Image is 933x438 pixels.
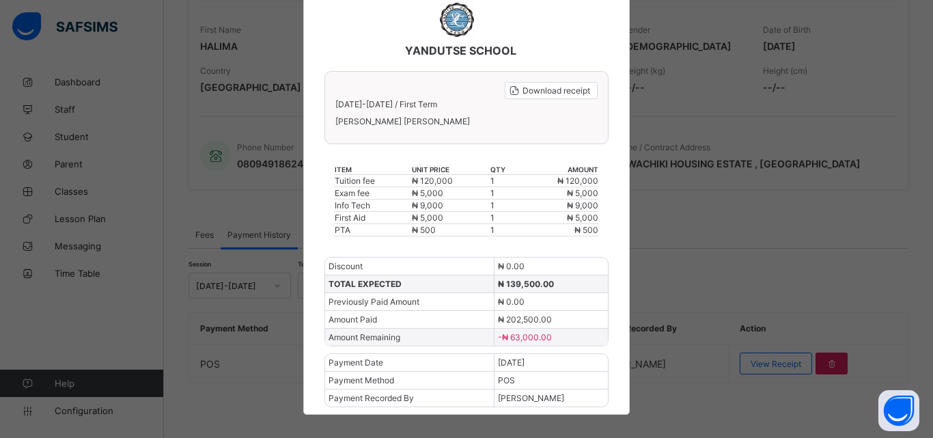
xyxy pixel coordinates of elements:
[824,238,854,248] span: ₦ 9,000
[448,45,482,79] img: YANDUTSE SCHOOL
[574,225,598,235] span: ₦ 500
[329,314,377,325] span: Amount Paid
[419,86,519,99] span: YANDUTSE SCHOOL
[490,175,520,187] td: 1
[335,99,437,109] span: [DATE]-[DATE] / First Term
[329,375,394,385] span: Payment Method
[538,215,621,226] td: 1
[32,157,898,167] span: [PERSON_NAME] [PERSON_NAME]
[306,238,335,248] span: ₦ 9,000
[621,205,854,215] th: amount
[412,176,453,186] span: ₦ 120,000
[412,225,436,235] span: ₦ 500
[878,390,919,431] button: Open asap
[335,200,410,210] div: Info Tech
[557,314,609,324] span: ₦ 139,500.00
[334,165,411,175] th: item
[498,375,515,385] span: POS
[306,227,335,236] span: ₦ 5,000
[557,297,583,307] span: ₦ 0.00
[405,44,516,57] span: YANDUTSE SCHOOL
[329,297,419,307] span: Previously Paid Amount
[306,262,329,271] span: ₦ 500
[498,314,552,325] span: ₦ 202,500.00
[77,238,305,248] div: Info Tech
[815,215,854,225] span: ₦ 120,000
[25,390,78,400] span: Payment Date
[557,176,598,186] span: ₦ 120,000
[412,188,443,198] span: ₦ 5,000
[329,332,400,342] span: Amount Remaining
[824,227,854,236] span: ₦ 5,000
[306,215,345,225] span: ₦ 120,000
[523,85,590,96] span: Download receipt
[498,297,525,307] span: ₦ 0.00
[538,238,621,249] td: 1
[557,331,583,341] span: ₦ 0.00
[498,261,525,271] span: ₦ 0.00
[557,366,605,375] span: -₦ 63,000.00
[826,128,891,137] span: Download receipt
[412,213,443,223] span: ₦ 5,000
[25,348,74,358] span: Amount Paid
[567,213,598,223] span: ₦ 5,000
[498,332,552,342] span: -₦ 63,000.00
[76,205,305,215] th: item
[557,390,581,400] span: [DATE]
[335,116,598,126] span: [PERSON_NAME] [PERSON_NAME]
[335,213,410,223] div: First Aid
[411,165,490,175] th: unit price
[831,262,854,271] span: ₦ 500
[520,165,599,175] th: amount
[335,225,410,235] div: PTA
[77,250,305,260] div: First Aid
[538,261,621,273] td: 1
[329,261,363,271] span: Discount
[490,212,520,224] td: 1
[440,3,474,37] img: YANDUTSE SCHOOL
[490,165,520,175] th: qty
[25,314,93,324] span: TOTAL EXPECTED
[329,357,383,368] span: Payment Date
[25,424,106,434] span: Payment Recorded By
[329,279,402,289] span: TOTAL EXPECTED
[557,407,573,417] span: POS
[490,187,520,200] td: 1
[443,21,487,38] img: receipt.26f346b57495a98c98ef9b0bc63aa4d8.svg
[567,188,598,198] span: ₦ 5,000
[490,200,520,212] td: 1
[567,200,598,210] span: ₦ 9,000
[306,250,335,260] span: ₦ 5,000
[557,348,608,358] span: ₦ 202,500.00
[25,407,89,417] span: Payment Method
[329,393,414,403] span: Payment Recorded By
[77,262,305,271] div: PTA
[824,250,854,260] span: ₦ 5,000
[412,200,443,210] span: ₦ 9,000
[538,205,621,215] th: qty
[32,141,126,150] span: [DATE]-[DATE] / First Term
[498,357,525,368] span: [DATE]
[498,279,554,289] span: ₦ 139,500.00
[25,297,58,307] span: Discount
[77,215,305,225] div: Tuition fee
[557,424,619,434] span: [PERSON_NAME]
[538,226,621,238] td: 1
[498,393,564,403] span: [PERSON_NAME]
[538,249,621,261] td: 1
[77,227,305,236] div: Exam fee
[305,205,538,215] th: unit price
[25,366,97,375] span: Amount Remaining
[335,176,410,186] div: Tuition fee
[335,188,410,198] div: Exam fee
[25,331,115,341] span: Previously Paid Amount
[490,224,520,236] td: 1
